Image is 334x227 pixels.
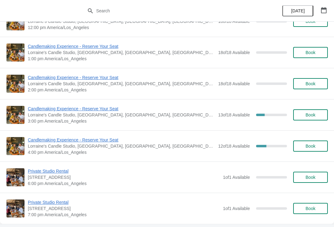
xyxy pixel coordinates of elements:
button: Book [293,203,328,214]
img: Candlemaking Experience - Reserve Your Seat | Lorraine's Candle Studio, Market Street, Pacific Be... [6,106,24,124]
button: Book [293,141,328,152]
button: [DATE] [282,5,313,16]
span: Lorraine's Candle Studio, [GEOGRAPHIC_DATA], [GEOGRAPHIC_DATA], [GEOGRAPHIC_DATA], [GEOGRAPHIC_DATA] [28,49,215,56]
img: Private Studio Rental | 215 Market St suite 1a, Seabrook, WA 98571, USA | 6:00 pm America/Los_Ang... [6,168,24,186]
button: Book [293,109,328,120]
span: Private Studio Rental [28,168,220,174]
button: Book [293,47,328,58]
span: [STREET_ADDRESS] [28,174,220,180]
span: 3:00 pm America/Los_Angeles [28,118,215,124]
span: Candlemaking Experience - Reserve Your Seat [28,106,215,112]
span: Lorraine's Candle Studio, [GEOGRAPHIC_DATA], [GEOGRAPHIC_DATA], [GEOGRAPHIC_DATA], [GEOGRAPHIC_DATA] [28,112,215,118]
span: 1 of 1 Available [223,175,250,180]
span: Book [306,112,315,117]
span: [DATE] [291,8,305,13]
img: Candlemaking Experience - Reserve Your Seat | Lorraine's Candle Studio, Market Street, Pacific Be... [6,137,24,155]
span: 6:00 pm America/Los_Angeles [28,180,220,187]
span: Lorraine's Candle Studio, [GEOGRAPHIC_DATA], [GEOGRAPHIC_DATA], [GEOGRAPHIC_DATA], [GEOGRAPHIC_DATA] [28,81,215,87]
span: 12:00 pm America/Los_Angeles [28,24,215,31]
span: Book [306,81,315,86]
span: Candlemaking Experience - Reserve Your Seat [28,137,215,143]
span: 1 of 1 Available [223,206,250,211]
span: [STREET_ADDRESS] [28,205,220,212]
span: Lorraine's Candle Studio, [GEOGRAPHIC_DATA], [GEOGRAPHIC_DATA], [GEOGRAPHIC_DATA], [GEOGRAPHIC_DATA] [28,143,215,149]
button: Book [293,78,328,89]
span: 13 of 18 Available [218,112,250,117]
span: Book [306,50,315,55]
span: 2:00 pm America/Los_Angeles [28,87,215,93]
span: Book [306,175,315,180]
span: Book [306,144,315,149]
img: Candlemaking Experience - Reserve Your Seat | Lorraine's Candle Studio, Market Street, Pacific Be... [6,75,24,93]
button: Book [293,172,328,183]
span: 7:00 pm America/Los_Angeles [28,212,220,218]
span: 12 of 18 Available [218,144,250,149]
span: Private Studio Rental [28,199,220,205]
span: Book [306,206,315,211]
span: 18 of 18 Available [218,50,250,55]
input: Search [96,5,250,16]
img: Private Studio Rental | 215 Market St suite 1a, Seabrook, WA 98571, USA | 7:00 pm America/Los_Ang... [6,200,24,217]
img: Candlemaking Experience - Reserve Your Seat | Lorraine's Candle Studio, Market Street, Pacific Be... [6,44,24,61]
span: Candlemaking Experience - Reserve Your Seat [28,74,215,81]
span: 4:00 pm America/Los_Angeles [28,149,215,155]
span: Candlemaking Experience - Reserve Your Seat [28,43,215,49]
span: 18 of 18 Available [218,81,250,86]
span: 1:00 pm America/Los_Angeles [28,56,215,62]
